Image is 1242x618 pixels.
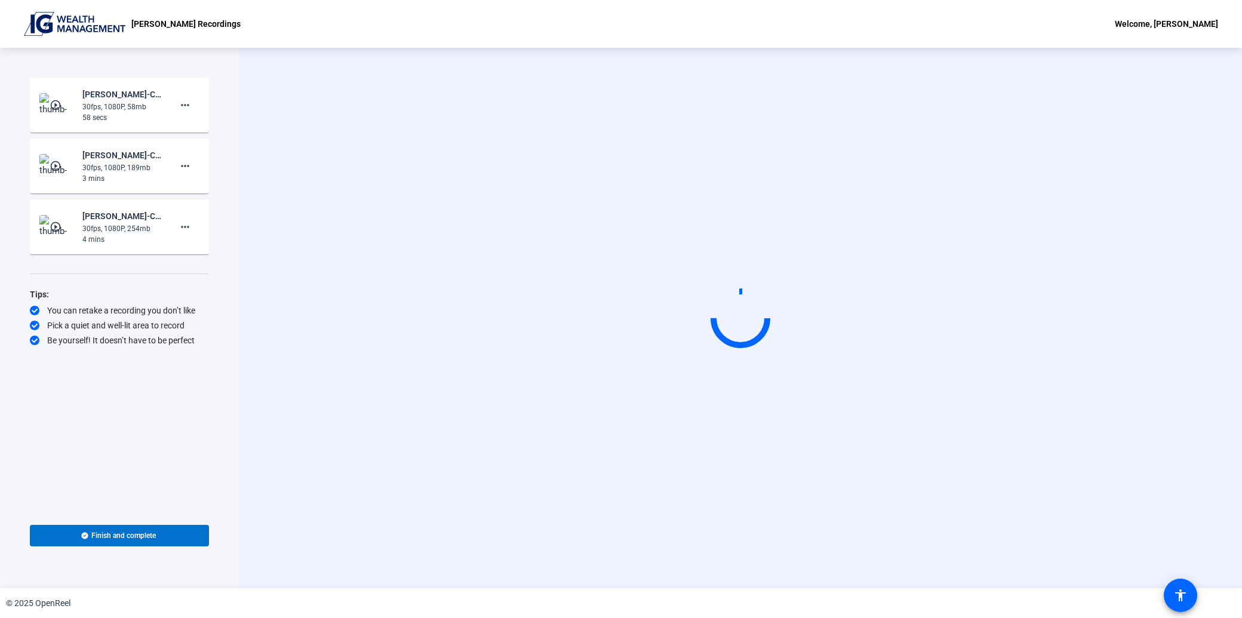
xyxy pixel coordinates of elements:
img: thumb-nail [39,154,75,178]
div: Welcome, [PERSON_NAME] [1115,17,1218,31]
mat-icon: accessibility [1173,588,1188,602]
div: 30fps, 1080P, 189mb [82,162,162,173]
mat-icon: play_circle_outline [50,160,64,172]
div: 4 mins [82,234,162,245]
mat-icon: more_horiz [178,159,192,173]
mat-icon: play_circle_outline [50,99,64,111]
mat-icon: play_circle_outline [50,221,64,233]
div: Be yourself! It doesn’t have to be perfect [30,334,209,346]
div: [PERSON_NAME]-Corporate Channel Welcome Video-[PERSON_NAME] Recordings-1753988434930-webcam [82,209,162,223]
div: © 2025 OpenReel [6,597,70,610]
div: 3 mins [82,173,162,184]
img: thumb-nail [39,93,75,117]
img: thumb-nail [39,215,75,239]
div: 30fps, 1080P, 58mb [82,102,162,112]
div: [PERSON_NAME]-Corporate Channel Welcome Video-[PERSON_NAME] Recordings-1754930220035-webcam [82,87,162,102]
div: 30fps, 1080P, 254mb [82,223,162,234]
div: 58 secs [82,112,162,123]
img: OpenReel logo [24,12,125,36]
mat-icon: more_horiz [178,98,192,112]
div: Pick a quiet and well-lit area to record [30,319,209,331]
div: You can retake a recording you don’t like [30,305,209,316]
div: [PERSON_NAME]-Corporate Channel Welcome Video-[PERSON_NAME] Recordings-1753991585958-webcam [82,148,162,162]
p: [PERSON_NAME] Recordings [131,17,241,31]
button: Finish and complete [30,525,209,546]
span: Finish and complete [91,531,156,540]
mat-icon: more_horiz [178,220,192,234]
div: Tips: [30,287,209,302]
